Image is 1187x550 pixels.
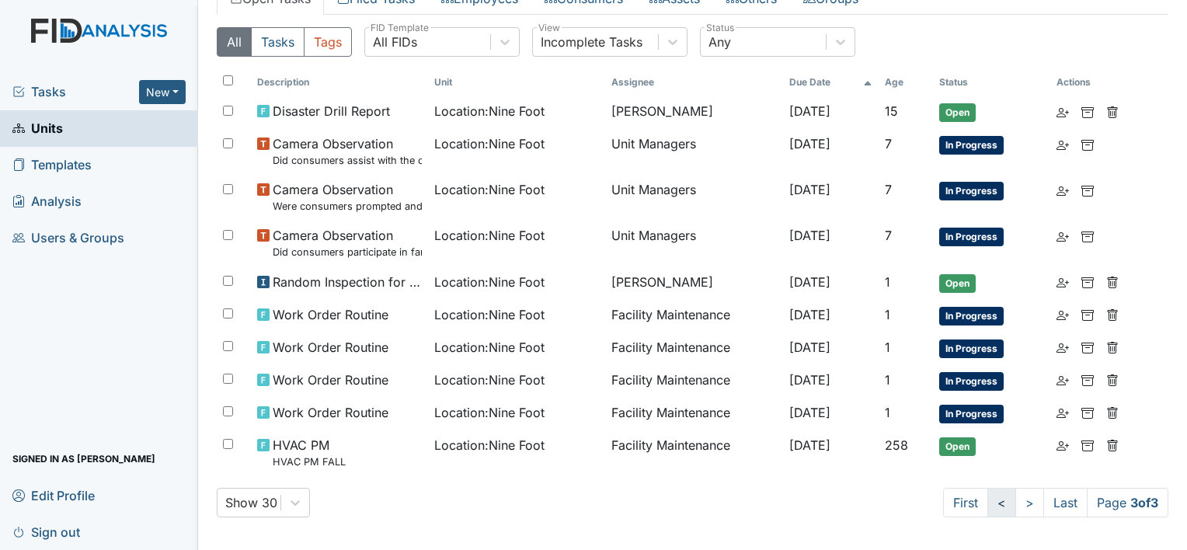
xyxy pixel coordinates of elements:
span: Camera Observation Did consumers assist with the clean up? [273,134,422,168]
span: In Progress [939,372,1004,391]
span: Users & Groups [12,226,124,250]
a: Archive [1081,305,1094,324]
span: [DATE] [789,372,830,388]
td: Unit Managers [605,128,782,174]
span: 1 [885,274,890,290]
div: All FIDs [373,33,417,51]
input: Toggle All Rows Selected [223,75,233,85]
span: In Progress [939,136,1004,155]
span: Analysis [12,190,82,214]
button: All [217,27,252,57]
a: Archive [1081,338,1094,357]
span: Open [939,274,976,293]
th: Toggle SortBy [933,69,1050,96]
a: Archive [1081,371,1094,389]
span: 258 [885,437,908,453]
a: Delete [1106,305,1119,324]
span: 1 [885,339,890,355]
td: Unit Managers [605,220,782,266]
div: Incomplete Tasks [541,33,642,51]
th: Toggle SortBy [879,69,933,96]
th: Assignee [605,69,782,96]
span: Location : Nine Foot [434,403,545,422]
a: Archive [1081,403,1094,422]
span: Open [939,437,976,456]
div: Open Tasks [217,27,1168,517]
span: [DATE] [789,136,830,151]
th: Toggle SortBy [251,69,428,96]
th: Toggle SortBy [783,69,879,96]
a: Archive [1081,226,1094,245]
span: 1 [885,307,890,322]
span: Work Order Routine [273,403,388,422]
span: [DATE] [789,274,830,290]
button: Tags [304,27,352,57]
span: 1 [885,372,890,388]
td: Facility Maintenance [605,397,782,430]
a: Delete [1106,102,1119,120]
span: [DATE] [789,228,830,243]
span: Random Inspection for Evening [273,273,422,291]
a: Delete [1106,436,1119,454]
a: Delete [1106,403,1119,422]
span: Camera Observation Were consumers prompted and/or assisted with washing their hands for meal prep? [273,180,422,214]
small: Were consumers prompted and/or assisted with washing their hands for meal prep? [273,199,422,214]
td: Facility Maintenance [605,332,782,364]
td: Facility Maintenance [605,430,782,475]
div: Type filter [217,27,352,57]
span: 7 [885,182,892,197]
th: Actions [1050,69,1128,96]
span: Location : Nine Foot [434,102,545,120]
span: In Progress [939,182,1004,200]
span: In Progress [939,307,1004,325]
span: Sign out [12,520,80,544]
span: Open [939,103,976,122]
span: 15 [885,103,898,119]
span: 1 [885,405,890,420]
span: In Progress [939,405,1004,423]
small: Did consumers assist with the clean up? [273,153,422,168]
span: Signed in as [PERSON_NAME] [12,447,155,471]
span: HVAC PM HVAC PM FALL [273,436,346,469]
a: Tasks [12,82,139,101]
span: [DATE] [789,405,830,420]
span: Location : Nine Foot [434,436,545,454]
a: First [943,488,988,517]
span: [DATE] [789,307,830,322]
span: [DATE] [789,437,830,453]
span: 7 [885,136,892,151]
a: Delete [1106,338,1119,357]
small: Did consumers participate in family style dining? [273,245,422,259]
a: Last [1043,488,1088,517]
td: [PERSON_NAME] [605,266,782,299]
div: Any [708,33,731,51]
span: Work Order Routine [273,305,388,324]
a: Archive [1081,134,1094,153]
span: Page [1087,488,1168,517]
span: Location : Nine Foot [434,226,545,245]
button: New [139,80,186,104]
a: < [987,488,1016,517]
span: Edit Profile [12,483,95,507]
a: > [1015,488,1044,517]
span: Location : Nine Foot [434,134,545,153]
th: Toggle SortBy [428,69,605,96]
a: Delete [1106,371,1119,389]
td: Facility Maintenance [605,364,782,397]
a: Archive [1081,180,1094,199]
span: Units [12,117,63,141]
span: In Progress [939,339,1004,358]
td: Unit Managers [605,174,782,220]
span: 7 [885,228,892,243]
span: Location : Nine Foot [434,273,545,291]
span: [DATE] [789,182,830,197]
nav: task-pagination [943,488,1168,517]
strong: 3 of 3 [1130,495,1158,510]
td: [PERSON_NAME] [605,96,782,128]
span: Disaster Drill Report [273,102,390,120]
a: Delete [1106,273,1119,291]
span: In Progress [939,228,1004,246]
span: Location : Nine Foot [434,371,545,389]
span: Camera Observation Did consumers participate in family style dining? [273,226,422,259]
